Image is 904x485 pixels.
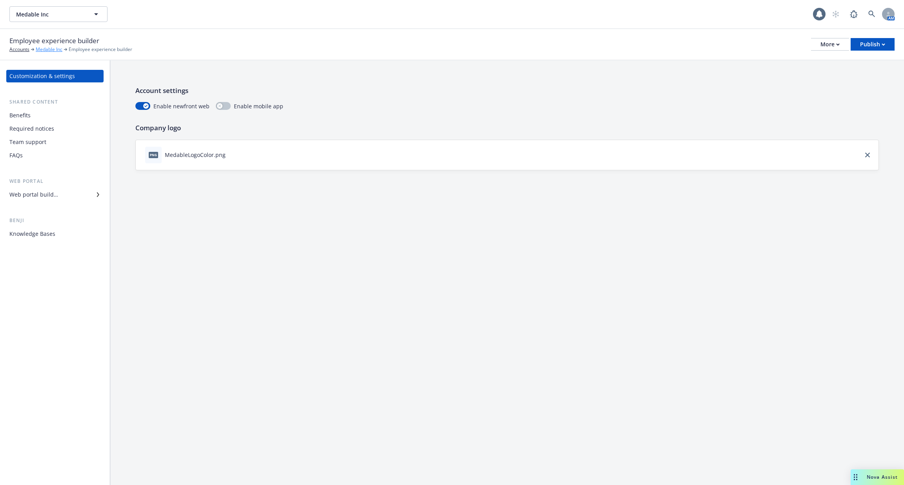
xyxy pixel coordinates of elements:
[9,149,23,162] div: FAQs
[6,177,104,185] div: Web portal
[6,149,104,162] a: FAQs
[864,6,880,22] a: Search
[820,38,840,50] div: More
[69,46,132,53] span: Employee experience builder
[6,98,104,106] div: Shared content
[860,38,885,50] div: Publish
[135,123,879,133] p: Company logo
[16,10,84,18] span: Medable Inc
[153,102,210,110] span: Enable newfront web
[9,109,31,122] div: Benefits
[6,136,104,148] a: Team support
[9,70,75,82] div: Customization & settings
[851,469,904,485] button: Nova Assist
[9,228,55,240] div: Knowledge Bases
[863,150,872,160] a: close
[165,151,226,159] div: MedableLogoColor.png
[811,38,849,51] button: More
[6,188,104,201] a: Web portal builder
[6,217,104,224] div: Benji
[6,122,104,135] a: Required notices
[9,188,58,201] div: Web portal builder
[229,151,235,159] button: download file
[851,38,895,51] button: Publish
[9,122,54,135] div: Required notices
[6,109,104,122] a: Benefits
[234,102,283,110] span: Enable mobile app
[867,474,898,480] span: Nova Assist
[6,70,104,82] a: Customization & settings
[6,228,104,240] a: Knowledge Bases
[851,469,860,485] div: Drag to move
[9,46,29,53] a: Accounts
[36,46,62,53] a: Medable Inc
[828,6,844,22] a: Start snowing
[846,6,862,22] a: Report a Bug
[135,86,879,96] p: Account settings
[9,6,108,22] button: Medable Inc
[149,152,158,158] span: png
[9,136,46,148] div: Team support
[9,36,99,46] span: Employee experience builder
